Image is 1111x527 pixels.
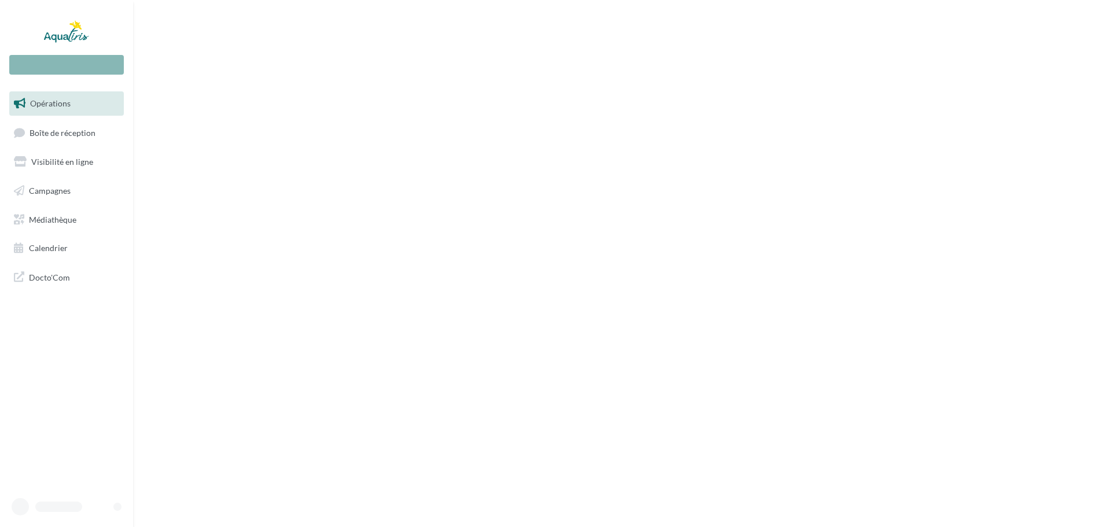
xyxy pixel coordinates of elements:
[30,127,95,137] span: Boîte de réception
[29,186,71,196] span: Campagnes
[7,208,126,232] a: Médiathèque
[29,214,76,224] span: Médiathèque
[31,157,93,167] span: Visibilité en ligne
[7,179,126,203] a: Campagnes
[7,265,126,289] a: Docto'Com
[29,270,70,285] span: Docto'Com
[30,98,71,108] span: Opérations
[7,120,126,145] a: Boîte de réception
[7,150,126,174] a: Visibilité en ligne
[7,236,126,260] a: Calendrier
[9,55,124,75] div: Nouvelle campagne
[7,91,126,116] a: Opérations
[29,243,68,253] span: Calendrier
